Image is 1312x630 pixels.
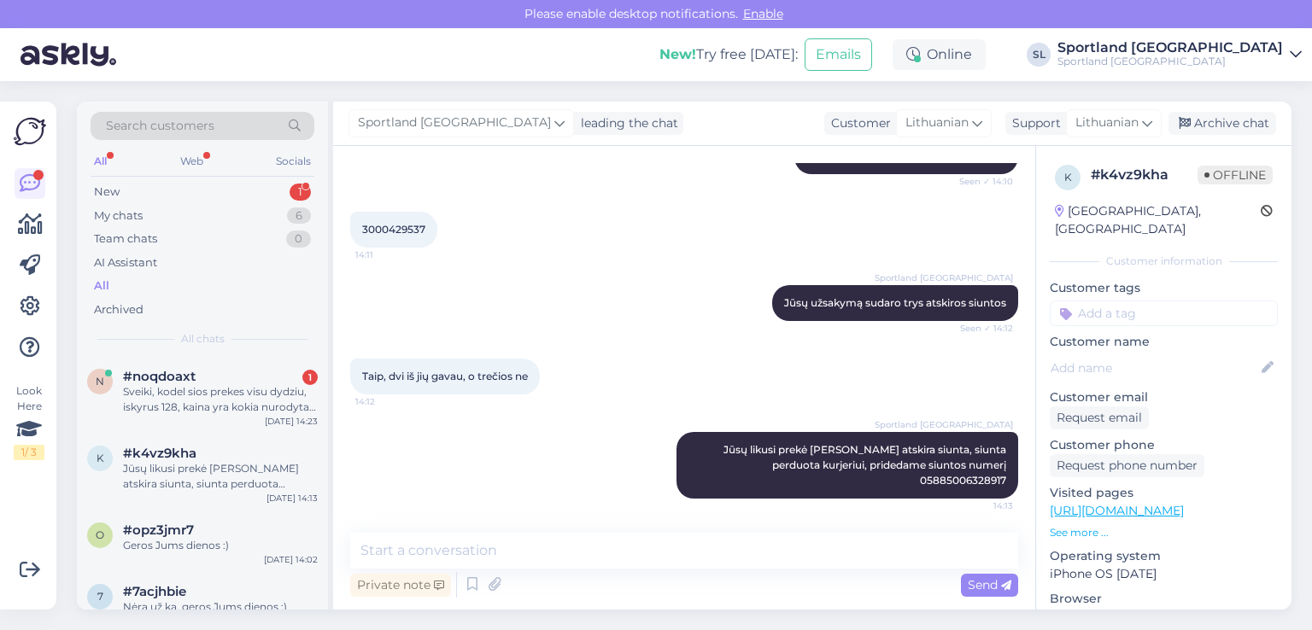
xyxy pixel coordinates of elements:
[358,114,551,132] span: Sportland [GEOGRAPHIC_DATA]
[1050,608,1278,626] p: Chrome 132.0.6834.78
[97,590,103,603] span: 7
[123,384,318,415] div: Sveiki, kodel sios prekes visu dydziu, iskyrus 128, kaina yra kokia nurodyta, o dydi 128 idejus i...
[1057,41,1283,55] div: Sportland [GEOGRAPHIC_DATA]
[1075,114,1139,132] span: Lithuanian
[784,296,1006,309] span: Jūsų užsakymą sudaro trys atskiros siuntos
[123,599,318,615] div: Nėra už ką, geros Jums dienos :)
[14,383,44,460] div: Look Here
[1057,41,1302,68] a: Sportland [GEOGRAPHIC_DATA]Sportland [GEOGRAPHIC_DATA]
[302,370,318,385] div: 1
[1198,166,1273,184] span: Offline
[123,538,318,553] div: Geros Jums dienos :)
[1057,55,1283,68] div: Sportland [GEOGRAPHIC_DATA]
[14,445,44,460] div: 1 / 3
[362,223,425,236] span: 3000429537
[123,369,196,384] span: #noqdoaxt
[123,584,186,599] span: #7acjhbie
[96,528,104,541] span: o
[1005,114,1061,132] div: Support
[1050,565,1278,583] p: iPhone OS [DATE]
[94,254,157,271] div: AI Assistant
[1050,484,1278,502] p: Visited pages
[1168,112,1276,135] div: Archive chat
[1055,202,1261,238] div: [GEOGRAPHIC_DATA], [GEOGRAPHIC_DATA]
[97,452,104,464] span: k
[14,115,46,148] img: Askly Logo
[96,375,104,388] span: n
[1051,359,1258,377] input: Add name
[362,370,528,382] span: Taip, dvi iš jių gavau, o trečios ne
[659,46,696,62] b: New!
[355,395,419,408] span: 14:12
[1050,454,1204,477] div: Request phone number
[94,184,120,201] div: New
[1091,165,1198,185] div: # k4vz9kha
[1050,547,1278,565] p: Operating system
[350,574,451,597] div: Private note
[659,44,798,65] div: Try free [DATE]:
[574,114,678,132] div: leading the chat
[123,446,196,461] span: #k4vz9kha
[1050,333,1278,351] p: Customer name
[875,418,1013,431] span: Sportland [GEOGRAPHIC_DATA]
[290,184,311,201] div: 1
[265,415,318,428] div: [DATE] 14:23
[94,301,143,318] div: Archived
[905,114,969,132] span: Lithuanian
[1050,436,1278,454] p: Customer phone
[738,6,788,21] span: Enable
[949,322,1013,335] span: Seen ✓ 14:12
[106,117,214,135] span: Search customers
[805,38,872,71] button: Emails
[1050,279,1278,297] p: Customer tags
[1050,525,1278,540] p: See more ...
[1027,43,1051,67] div: SL
[94,277,109,295] div: All
[1050,388,1278,406] p: Customer email
[266,492,318,505] div: [DATE] 14:13
[287,207,311,225] div: 6
[123,461,318,492] div: Jūsų likusi prekė [PERSON_NAME] atskira siunta, siunta perduota kurjeriui, pridedame siuntos nume...
[272,150,314,172] div: Socials
[893,39,986,70] div: Online
[968,577,1011,592] span: Send
[177,150,207,172] div: Web
[355,248,419,261] span: 14:11
[94,230,157,248] div: Team chats
[949,175,1013,188] span: Seen ✓ 14:10
[1050,300,1278,326] input: Add a tag
[1050,406,1149,429] div: Request email
[264,553,318,566] div: [DATE] 14:02
[875,271,1013,284] span: Sportland [GEOGRAPHIC_DATA]
[91,150,110,172] div: All
[181,331,225,347] span: All chats
[1064,171,1072,184] span: k
[286,230,311,248] div: 0
[949,499,1013,512] span: 14:13
[123,522,194,538] span: #opz3jmr7
[94,207,143,225] div: My chats
[1050,254,1278,269] div: Customer information
[824,114,891,132] div: Customer
[1050,590,1278,608] p: Browser
[723,443,1018,487] span: Jūsų likusi prekė [PERSON_NAME] atskira siunta, siunta perduota kurjeriui, pridedame siuntos nume...
[1050,503,1184,518] a: [URL][DOMAIN_NAME]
